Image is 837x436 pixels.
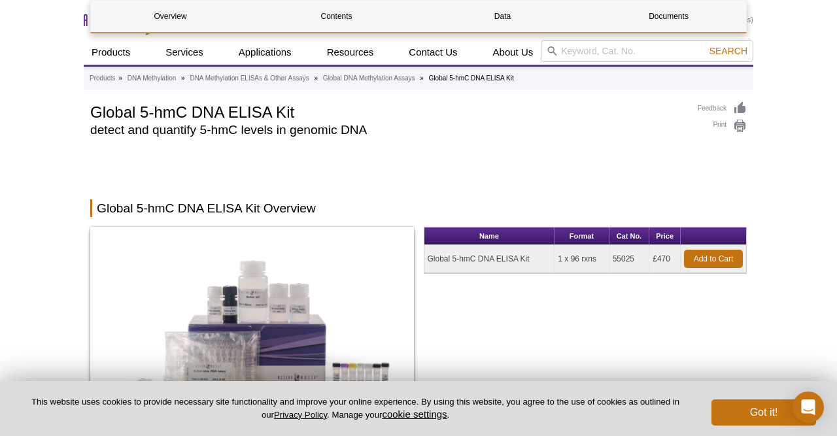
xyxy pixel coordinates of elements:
[231,40,299,65] a: Applications
[91,1,250,32] a: Overview
[128,73,176,84] a: DNA Methylation
[323,73,415,84] a: Global DNA Methylation Assays
[190,73,309,84] a: DNA Methylation ELISAs & Other Assays
[589,1,748,32] a: Documents
[90,101,685,121] h1: Global 5-hmC DNA ELISA Kit
[118,75,122,82] li: »
[420,75,424,82] li: »
[698,101,747,116] a: Feedback
[319,40,382,65] a: Resources
[698,119,747,133] a: Print
[649,227,681,245] th: Price
[90,199,747,217] h2: Global 5-hmC DNA ELISA Kit Overview
[315,75,318,82] li: »
[609,227,650,245] th: Cat No.
[21,396,690,421] p: This website uses cookies to provide necessary site functionality and improve your online experie...
[90,124,685,136] h2: detect and quantify 5-hmC levels in genomic DNA
[257,1,416,32] a: Contents
[84,40,138,65] a: Products
[424,245,555,273] td: Global 5-hmC DNA ELISA Kit
[382,409,447,420] button: cookie settings
[709,46,747,56] span: Search
[274,410,327,420] a: Privacy Policy
[158,40,211,65] a: Services
[429,75,514,82] li: Global 5-hmC DNA ELISA Kit
[793,392,824,423] div: Open Intercom Messenger
[401,40,465,65] a: Contact Us
[181,75,185,82] li: »
[541,40,753,62] input: Keyword, Cat. No.
[90,73,115,84] a: Products
[706,45,751,57] button: Search
[423,1,582,32] a: Data
[711,399,816,426] button: Got it!
[555,245,609,273] td: 1 x 96 rxns
[424,227,555,245] th: Name
[649,245,681,273] td: £470
[684,250,743,268] a: Add to Cart
[555,227,609,245] th: Format
[609,245,650,273] td: 55025
[485,40,541,65] a: About Us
